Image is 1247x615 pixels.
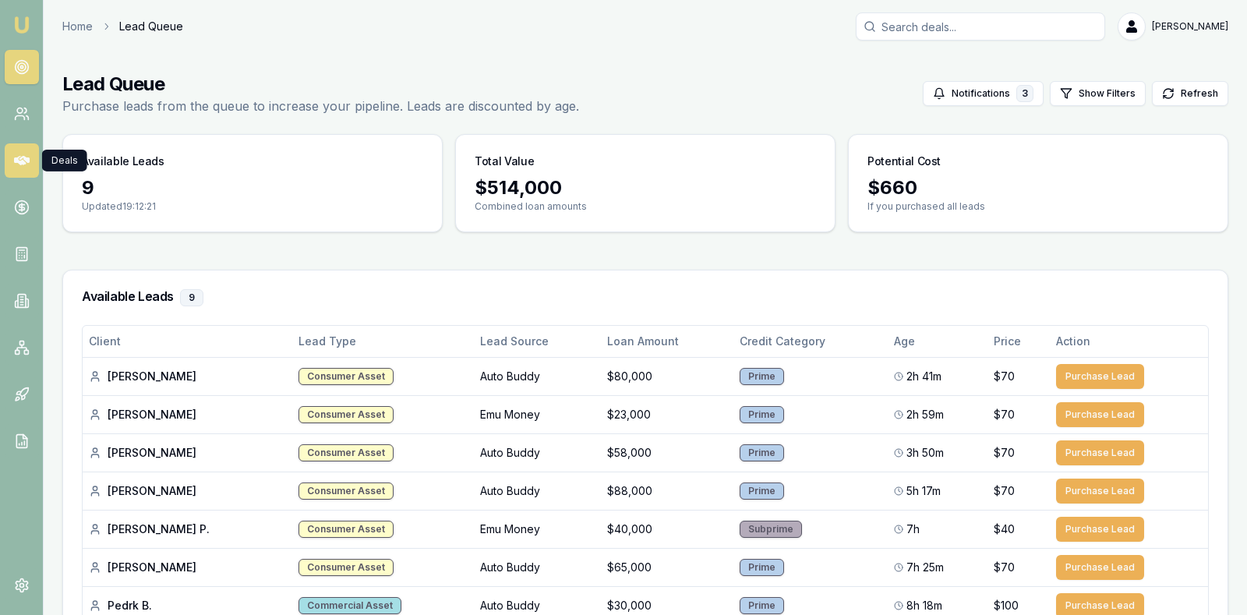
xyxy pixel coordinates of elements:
th: Lead Source [474,326,602,357]
div: Prime [740,559,784,576]
div: Consumer Asset [299,406,394,423]
th: Credit Category [733,326,888,357]
td: Emu Money [474,510,602,548]
div: Prime [740,368,784,385]
nav: breadcrumb [62,19,183,34]
div: $ 514,000 [475,175,816,200]
div: Consumer Asset [299,521,394,538]
span: 5h 17m [906,483,941,499]
button: Notifications3 [923,81,1044,106]
div: Prime [740,597,784,614]
div: Consumer Asset [299,482,394,500]
div: [PERSON_NAME] P. [89,521,286,537]
span: $40 [994,521,1015,537]
div: [PERSON_NAME] [89,369,286,384]
td: Auto Buddy [474,357,602,395]
div: [PERSON_NAME] [89,483,286,499]
p: Purchase leads from the queue to increase your pipeline. Leads are discounted by age. [62,97,579,115]
span: 2h 41m [906,369,941,384]
div: Commercial Asset [299,597,401,614]
h3: Potential Cost [867,154,941,169]
td: Auto Buddy [474,472,602,510]
button: Purchase Lead [1056,517,1144,542]
div: Consumer Asset [299,444,394,461]
span: 8h 18m [906,598,942,613]
span: $70 [994,369,1015,384]
h3: Total Value [475,154,534,169]
span: $70 [994,483,1015,499]
h3: Available Leads [82,154,164,169]
div: Deals [42,150,87,171]
div: Prime [740,482,784,500]
div: Subprime [740,521,802,538]
span: 7h 25m [906,560,944,575]
th: Action [1050,326,1208,357]
td: $80,000 [601,357,733,395]
td: $40,000 [601,510,733,548]
div: $ 660 [867,175,1209,200]
h1: Lead Queue [62,72,579,97]
button: Purchase Lead [1056,479,1144,504]
p: Updated 19:12:21 [82,200,423,213]
button: Show Filters [1050,81,1146,106]
td: Auto Buddy [474,433,602,472]
span: 2h 59m [906,407,944,422]
span: 3h 50m [906,445,944,461]
span: [PERSON_NAME] [1152,20,1228,33]
div: Pedrk B. [89,598,286,613]
div: 9 [180,289,203,306]
th: Client [83,326,292,357]
td: $58,000 [601,433,733,472]
div: 9 [82,175,423,200]
th: Price [987,326,1050,357]
a: Home [62,19,93,34]
h3: Available Leads [82,289,1209,306]
td: Emu Money [474,395,602,433]
button: Purchase Lead [1056,440,1144,465]
div: [PERSON_NAME] [89,560,286,575]
div: Prime [740,444,784,461]
input: Search deals [856,12,1105,41]
td: $65,000 [601,548,733,586]
td: Auto Buddy [474,548,602,586]
div: [PERSON_NAME] [89,445,286,461]
p: Combined loan amounts [475,200,816,213]
div: [PERSON_NAME] [89,407,286,422]
td: $88,000 [601,472,733,510]
button: Refresh [1152,81,1228,106]
div: Prime [740,406,784,423]
span: $70 [994,445,1015,461]
th: Lead Type [292,326,474,357]
button: Purchase Lead [1056,402,1144,427]
p: If you purchased all leads [867,200,1209,213]
span: $70 [994,560,1015,575]
span: 7h [906,521,920,537]
span: $70 [994,407,1015,422]
button: Purchase Lead [1056,555,1144,580]
td: $23,000 [601,395,733,433]
span: Lead Queue [119,19,183,34]
div: Consumer Asset [299,559,394,576]
div: 3 [1016,85,1033,102]
img: emu-icon-u.png [12,16,31,34]
th: Loan Amount [601,326,733,357]
div: Consumer Asset [299,368,394,385]
th: Age [888,326,987,357]
span: $100 [994,598,1019,613]
button: Purchase Lead [1056,364,1144,389]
